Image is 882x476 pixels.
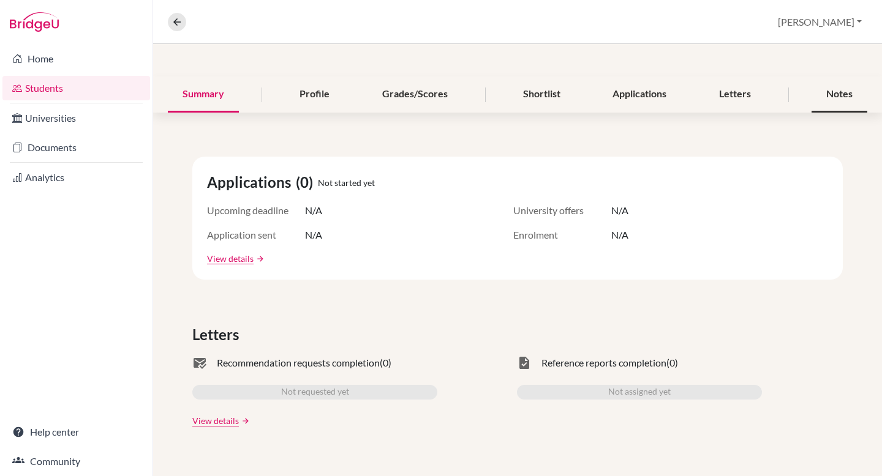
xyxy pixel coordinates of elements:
[812,76,867,113] div: Notes
[2,420,150,444] a: Help center
[367,76,462,113] div: Grades/Scores
[207,171,296,193] span: Applications
[207,252,254,265] a: View details
[305,203,322,218] span: N/A
[296,171,318,193] span: (0)
[305,228,322,242] span: N/A
[611,203,628,218] span: N/A
[2,165,150,190] a: Analytics
[598,76,681,113] div: Applications
[2,449,150,474] a: Community
[254,255,265,263] a: arrow_forward
[281,385,349,400] span: Not requested yet
[168,76,239,113] div: Summary
[513,228,611,242] span: Enrolment
[192,324,244,346] span: Letters
[239,417,250,425] a: arrow_forward
[611,228,628,242] span: N/A
[2,46,150,71] a: Home
[285,76,344,113] div: Profile
[666,355,678,370] span: (0)
[207,203,305,218] span: Upcoming deadline
[513,203,611,218] span: University offers
[318,176,375,189] span: Not started yet
[517,355,532,370] span: task
[608,385,671,400] span: Not assigned yet
[541,355,666,370] span: Reference reports completion
[704,76,766,113] div: Letters
[772,10,867,34] button: [PERSON_NAME]
[2,76,150,100] a: Students
[207,228,305,242] span: Application sent
[192,414,239,427] a: View details
[2,106,150,130] a: Universities
[217,355,380,370] span: Recommendation requests completion
[508,76,575,113] div: Shortlist
[380,355,391,370] span: (0)
[2,135,150,160] a: Documents
[10,12,59,32] img: Bridge-U
[192,355,207,370] span: mark_email_read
